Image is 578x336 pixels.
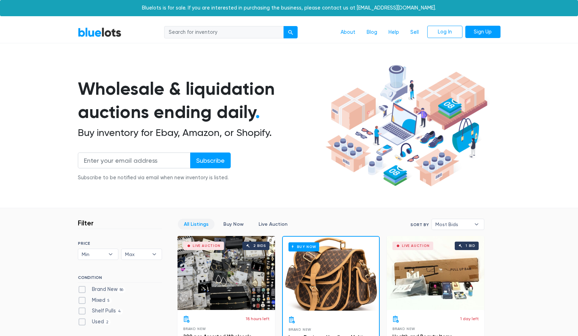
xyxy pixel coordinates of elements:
a: Buy Now [283,237,379,311]
a: Sign Up [465,26,501,38]
span: Most Bids [435,219,471,230]
span: . [255,101,260,123]
span: 4 [116,309,123,315]
b: ▾ [103,249,118,260]
h3: Filter [78,219,94,227]
span: Min [82,249,105,260]
input: Subscribe [190,153,231,168]
h2: Buy inventory for Ebay, Amazon, or Shopify. [78,127,323,139]
img: hero-ee84e7d0318cb26816c560f6b4441b76977f77a177738b4e94f68c95b2b83dbb.png [323,62,490,190]
div: Live Auction [193,244,220,248]
a: Live Auction 1 bid [387,236,484,310]
div: 1 bid [466,244,475,248]
label: Shelf Pulls [78,307,123,315]
a: Live Auction 2 bids [178,236,275,310]
p: 1 day left [460,316,479,322]
h6: Buy Now [288,242,319,251]
span: Brand New [392,327,415,331]
label: Used [78,318,111,326]
span: 2 [104,319,111,325]
a: BlueLots [78,27,122,37]
p: 18 hours left [246,316,269,322]
span: 5 [105,298,112,304]
a: All Listings [178,219,215,230]
input: Enter your email address [78,153,191,168]
div: 2 bids [253,244,266,248]
a: Live Auction [253,219,293,230]
span: Brand New [183,327,206,331]
div: Subscribe to be notified via email when new inventory is listed. [78,174,231,182]
span: Max [125,249,148,260]
a: Blog [361,26,383,39]
span: Brand New [288,328,311,331]
h1: Wholesale & liquidation auctions ending daily [78,77,323,124]
a: About [335,26,361,39]
a: Buy Now [217,219,250,230]
input: Search for inventory [164,26,284,39]
b: ▾ [469,219,484,230]
a: Sell [405,26,424,39]
h6: PRICE [78,241,162,246]
label: Brand New [78,286,126,293]
a: Log In [427,26,462,38]
label: Mixed [78,297,112,304]
div: Live Auction [402,244,430,248]
h6: CONDITION [78,275,162,283]
span: 86 [118,287,126,293]
a: Help [383,26,405,39]
b: ▾ [147,249,162,260]
label: Sort By [410,222,429,228]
